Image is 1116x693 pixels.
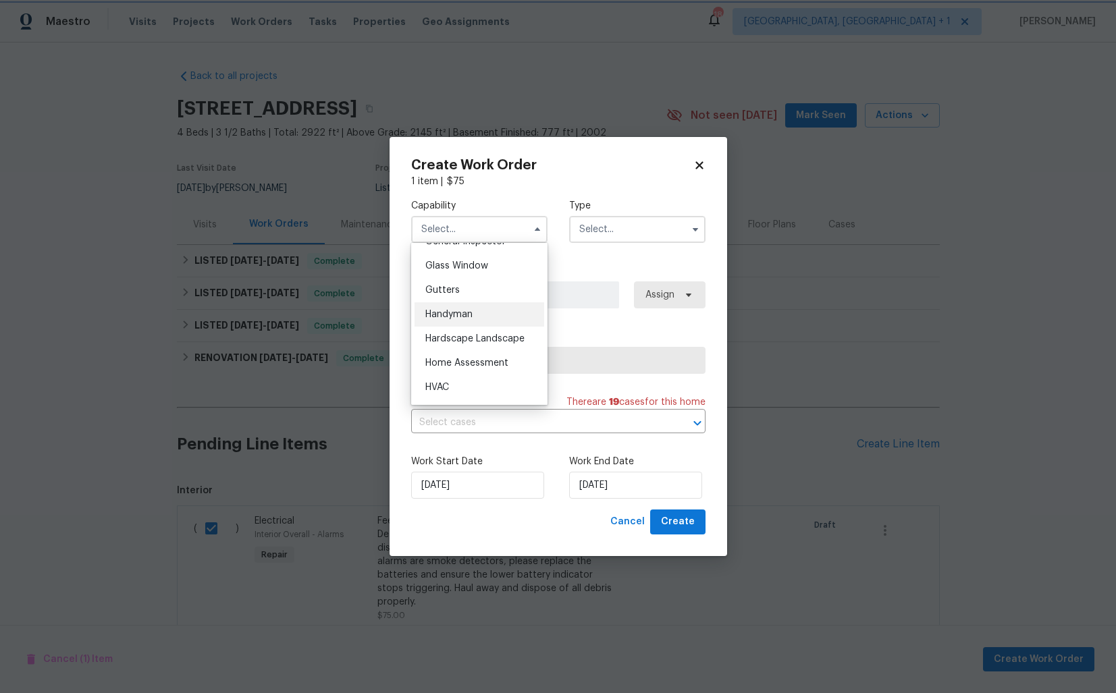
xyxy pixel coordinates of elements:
span: Hardscape Landscape [425,334,525,343]
span: Home Assessment [425,358,508,368]
label: Work End Date [569,455,706,468]
span: Glass Window [425,261,488,271]
label: Capability [411,199,548,213]
button: Cancel [605,509,650,534]
label: Work Order Manager [411,265,706,278]
span: Handyman [425,310,473,319]
span: Create [661,514,695,530]
input: Select... [411,216,548,243]
span: Assign [645,288,674,302]
button: Open [688,414,707,433]
span: $ 75 [447,177,464,186]
button: Show options [687,221,703,238]
input: M/D/YYYY [569,472,702,499]
span: HVAC [425,383,449,392]
input: M/D/YYYY [411,472,544,499]
label: Type [569,199,706,213]
span: There are case s for this home [566,395,706,409]
input: Select cases [411,412,668,433]
div: 1 item | [411,175,706,188]
input: Select... [569,216,706,243]
span: Cancel [610,514,645,530]
h2: Create Work Order [411,159,693,172]
label: Trade Partner [411,330,706,343]
button: Create [650,509,706,534]
span: 19 [609,397,619,407]
span: Gutters [425,285,460,295]
span: Select trade partner [423,354,694,367]
label: Work Start Date [411,455,548,468]
button: Hide options [529,221,546,238]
